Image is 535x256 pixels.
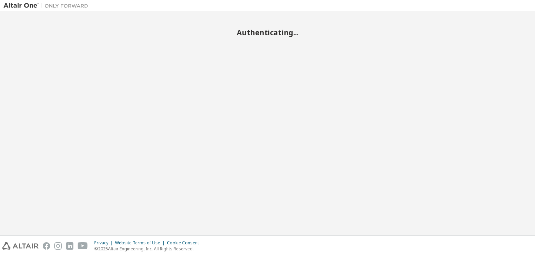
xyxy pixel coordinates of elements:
[167,240,203,246] div: Cookie Consent
[54,242,62,250] img: instagram.svg
[115,240,167,246] div: Website Terms of Use
[4,2,92,9] img: Altair One
[94,246,203,252] p: © 2025 Altair Engineering, Inc. All Rights Reserved.
[94,240,115,246] div: Privacy
[4,28,531,37] h2: Authenticating...
[66,242,73,250] img: linkedin.svg
[78,242,88,250] img: youtube.svg
[2,242,38,250] img: altair_logo.svg
[43,242,50,250] img: facebook.svg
